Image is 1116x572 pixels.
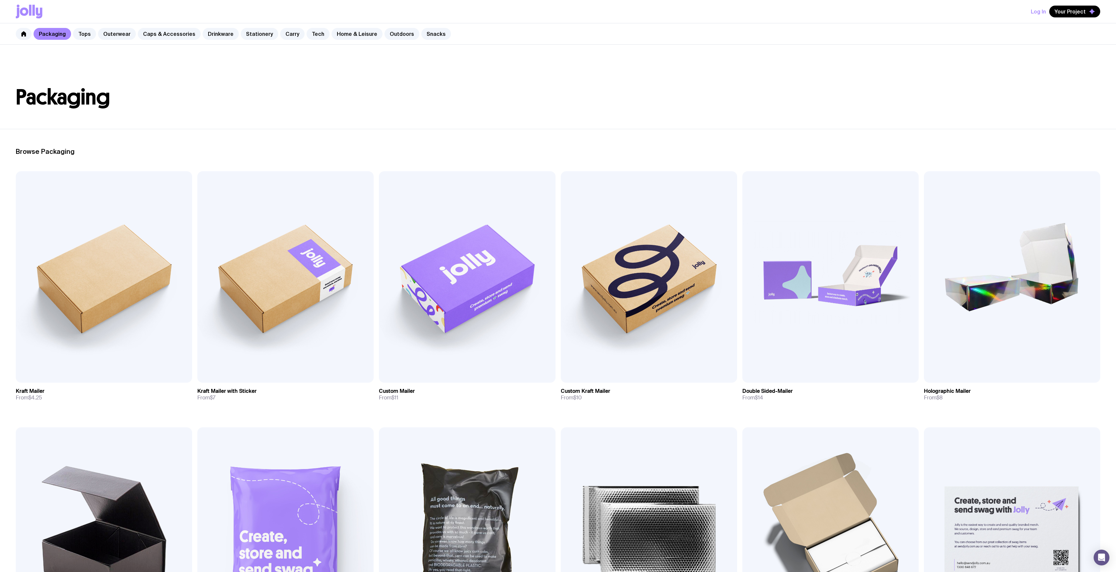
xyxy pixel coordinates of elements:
[936,394,943,401] span: $8
[34,28,71,40] a: Packaging
[203,28,239,40] a: Drinkware
[379,383,555,406] a: Custom MailerFrom$11
[16,87,1100,108] h1: Packaging
[307,28,330,40] a: Tech
[16,394,42,401] span: From
[742,388,793,394] h3: Double Sided-Mailer
[561,383,737,406] a: Custom Kraft MailerFrom$10
[391,394,398,401] span: $11
[332,28,383,40] a: Home & Leisure
[924,383,1100,406] a: Holographic MailerFrom$8
[379,394,398,401] span: From
[384,28,419,40] a: Outdoors
[16,383,192,406] a: Kraft MailerFrom$4.25
[924,394,943,401] span: From
[210,394,215,401] span: $7
[924,388,971,394] h3: Holographic Mailer
[197,383,374,406] a: Kraft Mailer with StickerFrom$7
[421,28,451,40] a: Snacks
[379,388,415,394] h3: Custom Mailer
[73,28,96,40] a: Tops
[28,394,42,401] span: $4.25
[742,394,763,401] span: From
[16,148,1100,155] h2: Browse Packaging
[561,394,582,401] span: From
[755,394,763,401] span: $14
[742,383,919,406] a: Double Sided-MailerFrom$14
[1031,6,1046,17] button: Log In
[573,394,582,401] span: $10
[280,28,305,40] a: Carry
[197,388,257,394] h3: Kraft Mailer with Sticker
[138,28,201,40] a: Caps & Accessories
[241,28,278,40] a: Stationery
[98,28,136,40] a: Outerwear
[561,388,610,394] h3: Custom Kraft Mailer
[16,388,44,394] h3: Kraft Mailer
[1054,8,1086,15] span: Your Project
[197,394,215,401] span: From
[1049,6,1100,17] button: Your Project
[1094,550,1109,565] div: Open Intercom Messenger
